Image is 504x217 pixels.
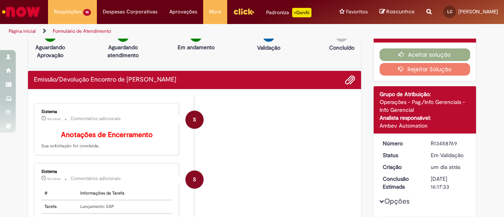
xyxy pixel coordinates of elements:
[257,44,280,52] p: Validação
[83,9,91,16] span: 14
[345,75,355,85] button: Adicionar anexos
[47,176,61,181] time: 29/08/2025 15:51:46
[41,109,172,114] div: Sistema
[380,48,471,61] button: Aceitar solução
[377,163,425,171] dt: Criação
[266,8,311,17] div: Padroniza
[185,111,204,129] div: System
[346,8,368,16] span: Favoritos
[34,76,176,83] h2: Emissão/Devolução Encontro de Contas Fornecedor Histórico de tíquete
[1,4,41,20] img: ServiceNow
[53,28,111,34] a: Formulário de Atendimento
[31,43,69,59] p: Aguardando Aprovação
[380,122,471,130] div: Ambev Automation
[329,44,354,52] p: Concluído
[77,187,172,200] th: Informações da Tarefa
[103,8,157,16] span: Despesas Corporativas
[447,9,452,14] span: LC
[377,175,425,191] dt: Conclusão Estimada
[431,175,467,191] div: [DATE] 16:17:33
[380,63,471,76] button: Rejeitar Solução
[431,163,460,171] span: um dia atrás
[431,151,467,159] div: Em Validação
[380,8,415,16] a: Rascunhos
[41,131,172,149] p: Sua solicitação foi concluída.
[377,139,425,147] dt: Número
[77,200,172,213] td: Lançamento SAP
[431,163,467,171] div: 28/08/2025 15:39:08
[431,163,460,171] time: 28/08/2025 15:39:08
[9,28,36,34] a: Página inicial
[292,8,311,17] p: +GenAi
[41,200,77,213] th: Tarefa
[380,90,471,98] div: Grupo de Atribuição:
[61,130,153,139] b: Anotações de Encerramento
[178,43,215,51] p: Em andamento
[193,110,196,129] span: S
[377,151,425,159] dt: Status
[209,8,221,16] span: More
[6,24,330,39] ul: Trilhas de página
[54,8,82,16] span: Requisições
[431,139,467,147] div: R13458769
[70,115,121,122] small: Comentários adicionais
[47,117,61,121] time: 29/08/2025 15:51:48
[380,114,471,122] div: Analista responsável:
[185,171,204,189] div: System
[41,169,172,174] div: Sistema
[233,6,254,17] img: click_logo_yellow_360x200.png
[70,175,121,182] small: Comentários adicionais
[169,8,197,16] span: Aprovações
[104,43,142,59] p: Aguardando atendimento
[193,170,196,189] span: S
[380,98,471,114] div: Operações - Pag./Info Gerenciais - Info Gerencial
[386,8,415,15] span: Rascunhos
[47,176,61,181] span: 5m atrás
[41,187,77,200] th: #
[47,117,61,121] span: 5m atrás
[458,8,498,15] span: [PERSON_NAME]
